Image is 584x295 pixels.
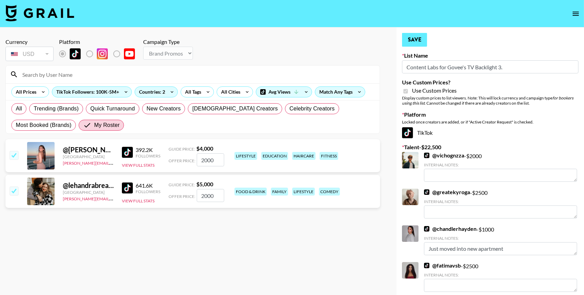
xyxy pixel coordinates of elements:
[424,242,577,255] textarea: Just moved into new apartment
[320,152,338,160] div: fitness
[271,188,288,196] div: family
[424,225,577,255] div: - $ 1000
[234,152,257,160] div: lifestyle
[122,163,154,168] button: View Full Stats
[424,152,464,159] a: @vichognzza
[136,146,160,153] div: 392.2K
[196,181,213,187] strong: $ 5,000
[402,111,579,118] label: Platform
[63,181,114,190] div: @ lehandrabreanne
[424,272,577,278] div: Internal Notes:
[122,147,133,158] img: TikTok
[16,121,71,129] span: Most Booked (Brands)
[63,154,114,159] div: [GEOGRAPHIC_DATA]
[59,38,140,45] div: Platform
[124,48,135,59] img: YouTube
[59,47,140,61] div: List locked to TikTok.
[97,48,108,59] img: Instagram
[424,153,430,158] img: TikTok
[424,199,577,204] div: Internal Notes:
[197,153,224,166] input: 4,000
[424,189,577,219] div: - $ 2500
[169,146,195,152] span: Guide Price:
[5,5,74,21] img: Grail Talent
[197,189,224,202] input: 5,000
[402,79,579,86] label: Use Custom Prices?
[192,105,278,113] span: [DEMOGRAPHIC_DATA] Creators
[147,105,181,113] span: New Creators
[424,262,577,292] div: - $ 2500
[217,87,242,97] div: All Cities
[136,189,160,194] div: Followers
[169,194,195,199] span: Offer Price:
[196,145,213,152] strong: $ 4,000
[122,198,154,203] button: View Full Stats
[136,153,160,158] div: Followers
[122,182,133,193] img: TikTok
[424,225,477,232] a: @chandlerhayden
[402,127,413,138] img: TikTok
[256,87,312,97] div: Avg Views
[63,195,197,201] a: [PERSON_NAME][EMAIL_ADDRESS][PERSON_NAME][DOMAIN_NAME]
[34,105,79,113] span: Trending (Brands)
[12,87,38,97] div: All Prices
[292,152,316,160] div: haircare
[412,87,457,94] span: Use Custom Prices
[292,188,315,196] div: lifestyle
[424,236,577,241] div: Internal Notes:
[402,33,427,47] button: Save
[5,38,54,45] div: Currency
[16,105,22,113] span: All
[261,152,288,160] div: education
[402,95,579,106] div: Display custom prices to list viewers. Note: This will lock currency and campaign type . Cannot b...
[402,95,573,106] em: for bookers using this list
[424,263,430,268] img: TikTok
[315,87,365,97] div: Match Any Tags
[402,52,579,59] label: List Name
[63,190,114,195] div: [GEOGRAPHIC_DATA]
[289,105,335,113] span: Celebrity Creators
[424,162,577,167] div: Internal Notes:
[18,69,376,80] input: Search by User Name
[181,87,203,97] div: All Tags
[63,159,197,166] a: [PERSON_NAME][EMAIL_ADDRESS][PERSON_NAME][DOMAIN_NAME]
[402,144,579,151] label: Talent - $ 22,500
[143,38,193,45] div: Campaign Type
[52,87,131,97] div: TikTok Followers: 100K-5M+
[169,182,195,187] span: Guide Price:
[402,127,579,138] div: TikTok
[424,189,470,196] a: @greatekyroga
[135,87,178,97] div: Countries: 2
[319,188,340,196] div: comedy
[7,48,52,60] div: USD
[70,48,81,59] img: TikTok
[424,262,461,269] a: @fatimavsb
[424,189,430,195] img: TikTok
[234,188,267,196] div: food & drink
[94,121,119,129] span: My Roster
[569,7,583,21] button: open drawer
[136,182,160,189] div: 641.6K
[90,105,135,113] span: Quick Turnaround
[424,152,577,182] div: - $ 2000
[424,226,430,232] img: TikTok
[63,145,114,154] div: @ [PERSON_NAME]
[169,158,195,163] span: Offer Price:
[402,119,579,125] div: Locked once creators are added, or if "Active Creator Request" is checked.
[5,45,54,62] div: Currency is locked to USD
